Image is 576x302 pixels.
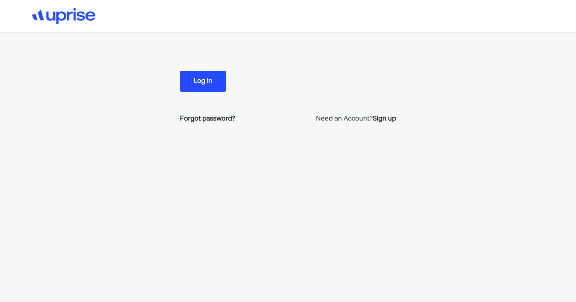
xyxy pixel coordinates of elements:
[316,114,396,124] p: Need an Account?
[180,114,235,124] a: Forgot password?
[373,114,396,124] a: Sign up
[180,71,226,92] button: Log in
